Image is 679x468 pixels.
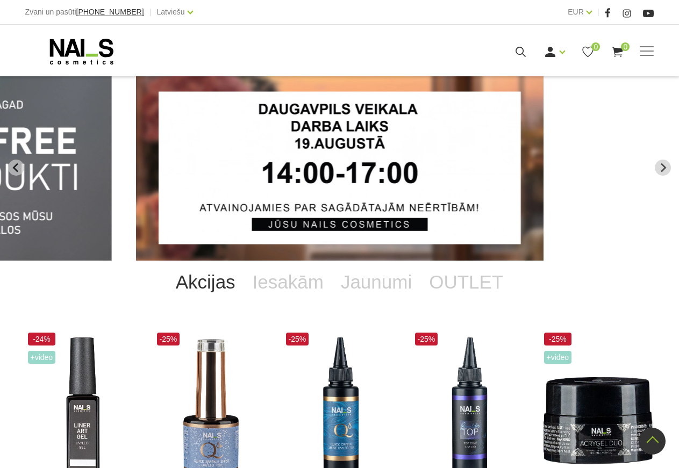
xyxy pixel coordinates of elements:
span: -24% [28,333,56,345]
span: -25% [286,333,309,345]
a: Iesakām [244,261,332,304]
span: 0 [621,42,630,51]
a: OUTLET [420,261,512,304]
span: +Video [544,351,572,364]
a: [PHONE_NUMBER] [76,8,144,16]
span: +Video [28,351,56,364]
button: Go to last slide [8,160,24,176]
span: | [597,5,599,19]
a: 0 [611,45,624,59]
button: Next slide [655,160,671,176]
a: Latviešu [156,5,184,18]
span: -25% [544,333,572,345]
a: EUR [568,5,584,18]
a: Jaunumi [332,261,420,304]
div: Zvani un pasūti [25,5,144,19]
span: | [149,5,152,19]
span: 0 [591,42,600,51]
a: 0 [581,45,595,59]
li: 2 of 14 [136,75,544,261]
a: Akcijas [167,261,244,304]
span: -25% [157,333,180,345]
span: -25% [415,333,438,345]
